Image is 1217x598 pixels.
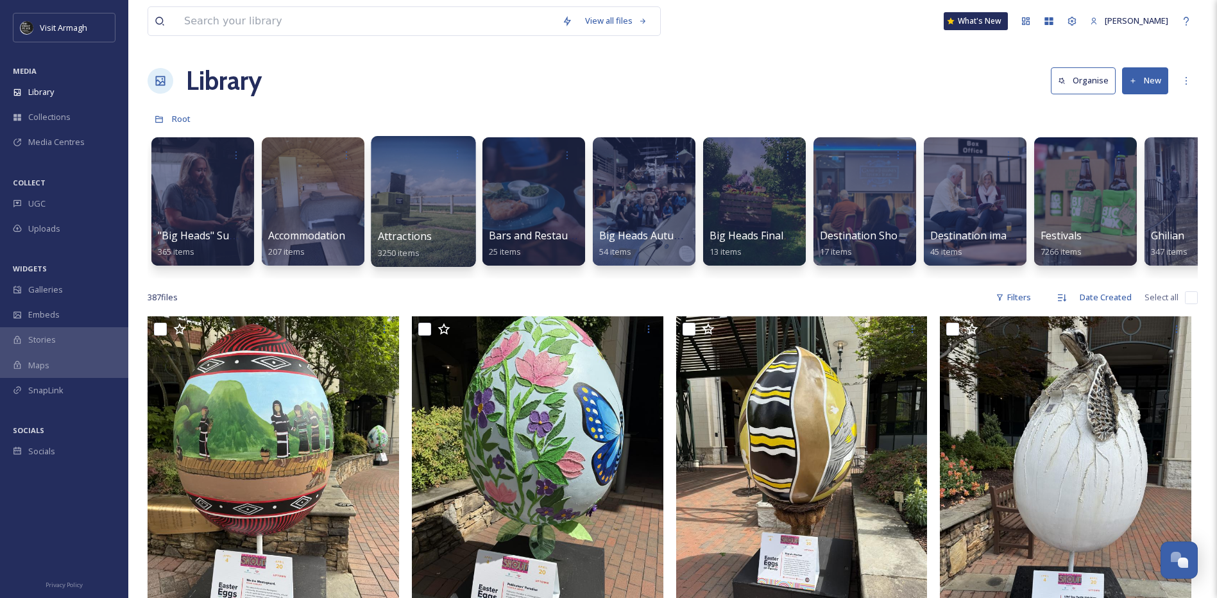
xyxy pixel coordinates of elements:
[13,264,47,273] span: WIDGETS
[1041,246,1082,257] span: 7266 items
[1105,15,1168,26] span: [PERSON_NAME]
[13,178,46,187] span: COLLECT
[172,111,191,126] a: Root
[40,22,87,33] span: Visit Armagh
[1161,542,1198,579] button: Open Chat
[21,21,33,34] img: THE-FIRST-PLACE-VISIT-ARMAGH.COM-BLACK.jpg
[158,230,325,257] a: "Big Heads" Summer Content 2025365 items
[1122,67,1168,94] button: New
[13,66,37,76] span: MEDIA
[28,359,49,372] span: Maps
[489,246,521,257] span: 25 items
[1084,8,1175,33] a: [PERSON_NAME]
[930,230,1028,257] a: Destination imagery45 items
[1051,67,1116,94] button: Organise
[268,230,345,257] a: Accommodation207 items
[710,230,818,257] a: Big Heads Final Videos13 items
[599,230,715,257] a: Big Heads Autumn 202554 items
[1145,291,1179,303] span: Select all
[1041,228,1082,243] span: Festivals
[158,228,325,243] span: "Big Heads" Summer Content 2025
[930,228,1028,243] span: Destination imagery
[46,581,83,589] span: Privacy Policy
[1041,230,1082,257] a: Festivals7266 items
[489,230,593,257] a: Bars and Restaurants25 items
[820,230,1012,257] a: Destination Showcase, The Alex, [DATE]17 items
[1151,230,1187,257] a: Ghilian347 items
[579,8,654,33] a: View all files
[820,246,852,257] span: 17 items
[28,136,85,148] span: Media Centres
[599,228,715,243] span: Big Heads Autumn 2025
[378,229,432,243] span: Attractions
[28,334,56,346] span: Stories
[158,246,194,257] span: 365 items
[28,445,55,457] span: Socials
[28,223,60,235] span: Uploads
[28,284,63,296] span: Galleries
[28,198,46,210] span: UGC
[28,86,54,98] span: Library
[378,246,420,258] span: 3250 items
[13,425,44,435] span: SOCIALS
[28,111,71,123] span: Collections
[46,576,83,592] a: Privacy Policy
[599,246,631,257] span: 54 items
[1073,285,1138,310] div: Date Created
[268,246,305,257] span: 207 items
[489,228,593,243] span: Bars and Restaurants
[710,246,742,257] span: 13 items
[28,309,60,321] span: Embeds
[178,7,556,35] input: Search your library
[378,230,432,259] a: Attractions3250 items
[989,285,1037,310] div: Filters
[944,12,1008,30] a: What's New
[710,228,818,243] span: Big Heads Final Videos
[268,228,345,243] span: Accommodation
[28,384,64,397] span: SnapLink
[930,246,962,257] span: 45 items
[172,113,191,124] span: Root
[1151,246,1187,257] span: 347 items
[148,291,178,303] span: 387 file s
[1151,228,1184,243] span: Ghilian
[820,228,1012,243] span: Destination Showcase, The Alex, [DATE]
[186,62,262,100] a: Library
